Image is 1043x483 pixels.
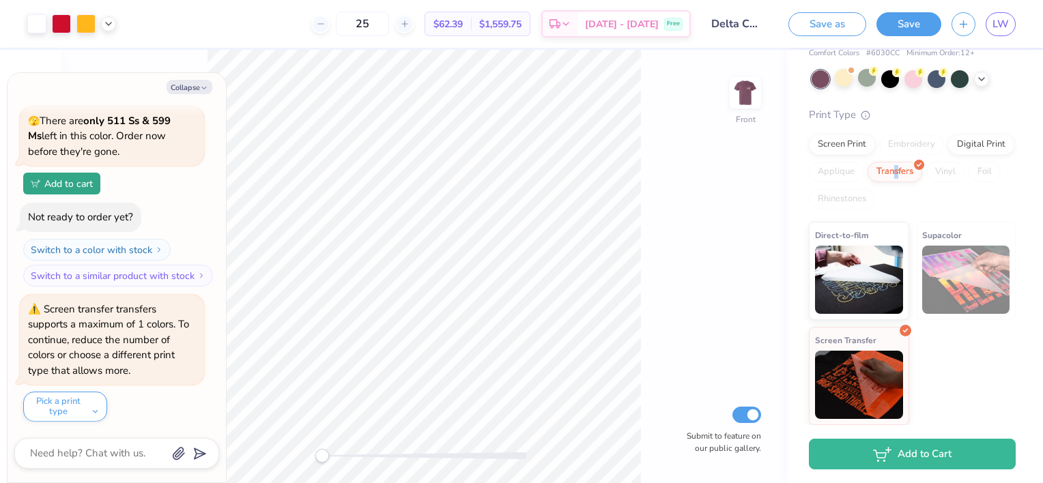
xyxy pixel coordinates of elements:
[28,115,40,128] span: 🫣
[23,173,100,194] button: Add to cart
[736,113,756,126] div: Front
[926,162,965,182] div: Vinyl
[809,162,863,182] div: Applique
[906,48,975,59] span: Minimum Order: 12 +
[815,228,869,242] span: Direct-to-film
[922,228,962,242] span: Supacolor
[315,449,329,463] div: Accessibility label
[866,48,900,59] span: # 6030CC
[809,107,1016,123] div: Print Type
[155,246,163,254] img: Switch to a color with stock
[336,12,389,36] input: – –
[809,134,875,155] div: Screen Print
[879,134,944,155] div: Embroidery
[28,114,171,143] strong: only 511 Ss & 599 Ms
[197,272,205,280] img: Switch to a similar product with stock
[28,210,133,224] div: Not ready to order yet?
[948,134,1014,155] div: Digital Print
[876,12,941,36] button: Save
[922,246,1010,314] img: Supacolor
[969,162,1001,182] div: Foil
[815,333,876,347] span: Screen Transfer
[701,10,768,38] input: Untitled Design
[23,239,171,261] button: Switch to a color with stock
[809,439,1016,469] button: Add to Cart
[992,16,1009,32] span: LW
[788,12,866,36] button: Save as
[433,17,463,31] span: $62.39
[815,351,903,419] img: Screen Transfer
[809,48,859,59] span: Comfort Colors
[732,79,759,106] img: Front
[868,162,922,182] div: Transfers
[28,302,189,377] div: Screen transfer transfers supports a maximum of 1 colors. To continue, reduce the number of color...
[585,17,659,31] span: [DATE] - [DATE]
[679,430,761,454] label: Submit to feature on our public gallery.
[479,17,521,31] span: $1,559.75
[23,265,213,287] button: Switch to a similar product with stock
[809,189,875,209] div: Rhinestones
[31,179,40,188] img: Add to cart
[23,392,107,422] button: Pick a print type
[167,80,212,94] button: Collapse
[986,12,1016,36] a: LW
[815,246,903,314] img: Direct-to-film
[28,114,171,158] span: There are left in this color. Order now before they're gone.
[667,19,680,29] span: Free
